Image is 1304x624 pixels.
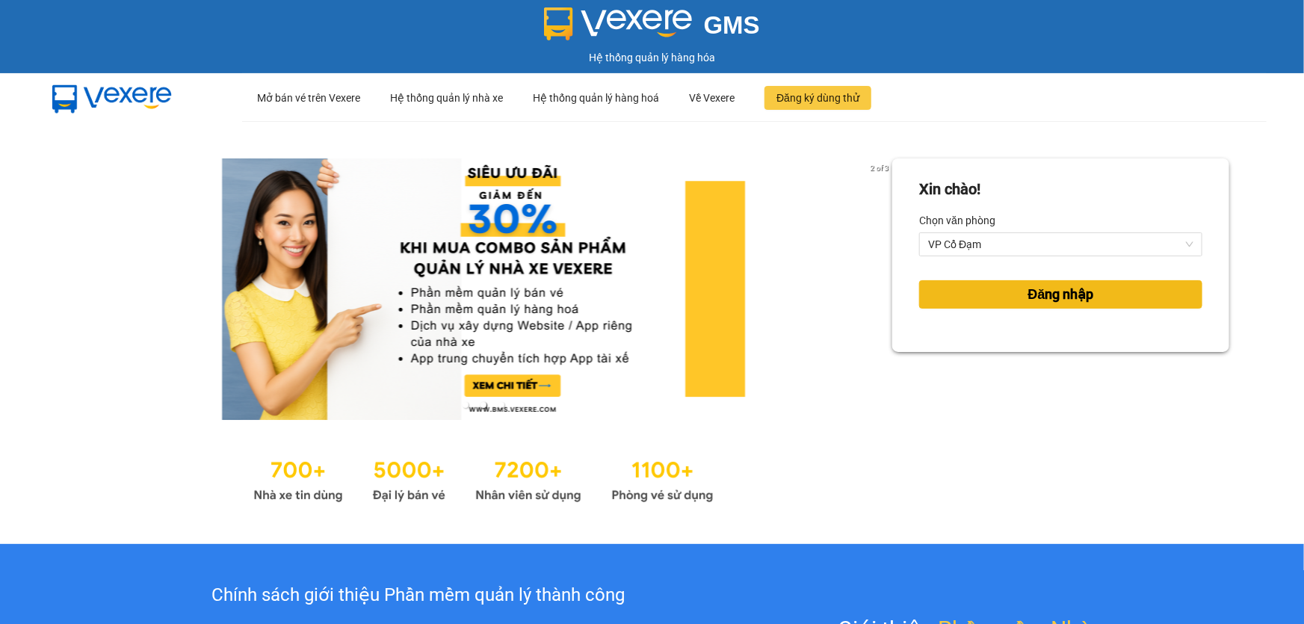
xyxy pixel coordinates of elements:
div: Mở bán vé trên Vexere [257,74,360,122]
span: Đăng nhập [1028,284,1094,305]
div: Hệ thống quản lý nhà xe [390,74,503,122]
div: Về Vexere [689,74,735,122]
button: next slide / item [871,158,892,420]
li: slide item 2 [480,402,486,408]
button: Đăng ký dùng thử [764,86,871,110]
span: Đăng ký dùng thử [776,90,859,106]
div: Xin chào! [919,178,980,201]
img: logo 2 [544,7,692,40]
div: Chính sách giới thiệu Phần mềm quản lý thành công [91,581,745,610]
p: 2 of 3 [866,158,892,178]
button: Đăng nhập [919,280,1202,309]
li: slide item 1 [463,402,469,408]
span: VP Cổ Đạm [928,233,1193,256]
button: previous slide / item [75,158,96,420]
img: mbUUG5Q.png [37,73,187,123]
div: Hệ thống quản lý hàng hóa [4,49,1300,66]
a: GMS [544,22,760,34]
li: slide item 3 [498,402,504,408]
img: Statistics.png [253,450,714,507]
span: GMS [704,11,760,39]
div: Hệ thống quản lý hàng hoá [533,74,659,122]
label: Chọn văn phòng [919,208,995,232]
